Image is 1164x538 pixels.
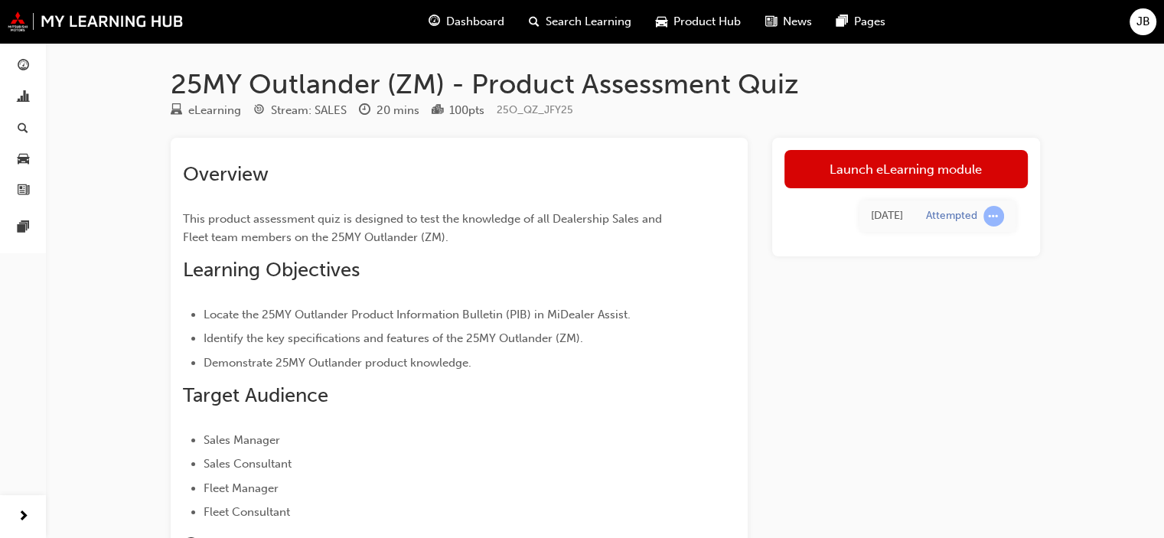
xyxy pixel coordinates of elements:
[18,60,29,73] span: guage-icon
[416,6,517,37] a: guage-iconDashboard
[18,122,28,135] span: search-icon
[183,383,328,407] span: Target Audience
[1130,8,1156,35] button: JB
[183,212,665,244] span: This product assessment quiz is designed to test the knowledge of all Dealership Sales and Fleet ...
[18,153,29,167] span: car-icon
[171,104,182,118] span: learningResourceType_ELEARNING-icon
[1136,13,1150,31] span: JB
[497,103,573,116] span: Learning resource code
[529,12,540,31] span: search-icon
[446,13,504,31] span: Dashboard
[204,331,583,345] span: Identify the key specifications and features of the 25MY Outlander (ZM).
[836,12,848,31] span: pages-icon
[271,102,347,119] div: Stream: SALES
[432,104,443,118] span: podium-icon
[18,184,29,197] span: news-icon
[854,13,885,31] span: Pages
[204,356,471,370] span: Demonstrate 25MY Outlander product knowledge.
[784,150,1028,188] a: Launch eLearning module
[824,6,898,37] a: pages-iconPages
[517,6,644,37] a: search-iconSearch Learning
[171,67,1040,101] h1: 25MY Outlander (ZM) - Product Assessment Quiz
[377,102,419,119] div: 20 mins
[204,433,280,447] span: Sales Manager
[188,102,241,119] div: eLearning
[359,104,370,118] span: clock-icon
[871,207,903,225] div: Mon Aug 18 2025 17:17:09 GMT+0930 (Australian Central Standard Time)
[204,505,290,519] span: Fleet Consultant
[983,206,1004,227] span: learningRecordVerb_ATTEMPT-icon
[183,258,360,282] span: Learning Objectives
[644,6,753,37] a: car-iconProduct Hub
[8,11,184,31] img: mmal
[546,13,631,31] span: Search Learning
[783,13,812,31] span: News
[926,209,977,223] div: Attempted
[204,308,631,321] span: Locate the 25MY Outlander Product Information Bulletin (PIB) in MiDealer Assist.
[253,101,347,120] div: Stream
[18,507,29,527] span: next-icon
[656,12,667,31] span: car-icon
[204,481,279,495] span: Fleet Manager
[449,102,484,119] div: 100 pts
[183,162,269,186] span: Overview
[359,101,419,120] div: Duration
[673,13,741,31] span: Product Hub
[18,91,29,105] span: chart-icon
[171,101,241,120] div: Type
[765,12,777,31] span: news-icon
[204,457,292,471] span: Sales Consultant
[753,6,824,37] a: news-iconNews
[429,12,440,31] span: guage-icon
[432,101,484,120] div: Points
[18,221,29,235] span: pages-icon
[253,104,265,118] span: target-icon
